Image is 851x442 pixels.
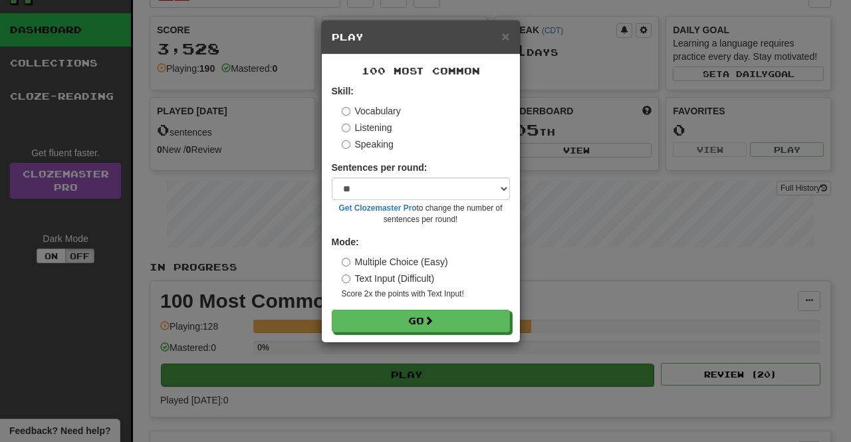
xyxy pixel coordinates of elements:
[332,310,510,332] button: Go
[362,65,480,76] span: 100 Most Common
[342,138,394,151] label: Speaking
[501,29,509,44] span: ×
[342,288,510,300] small: Score 2x the points with Text Input !
[501,29,509,43] button: Close
[332,203,510,225] small: to change the number of sentences per round!
[332,237,359,247] strong: Mode:
[342,272,435,285] label: Text Input (Difficult)
[342,140,350,149] input: Speaking
[332,161,427,174] label: Sentences per round:
[342,275,350,283] input: Text Input (Difficult)
[342,255,448,269] label: Multiple Choice (Easy)
[332,31,510,44] h5: Play
[342,258,350,267] input: Multiple Choice (Easy)
[342,121,392,134] label: Listening
[342,104,401,118] label: Vocabulary
[342,107,350,116] input: Vocabulary
[342,124,350,132] input: Listening
[332,86,354,96] strong: Skill:
[339,203,417,213] a: Get Clozemaster Pro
